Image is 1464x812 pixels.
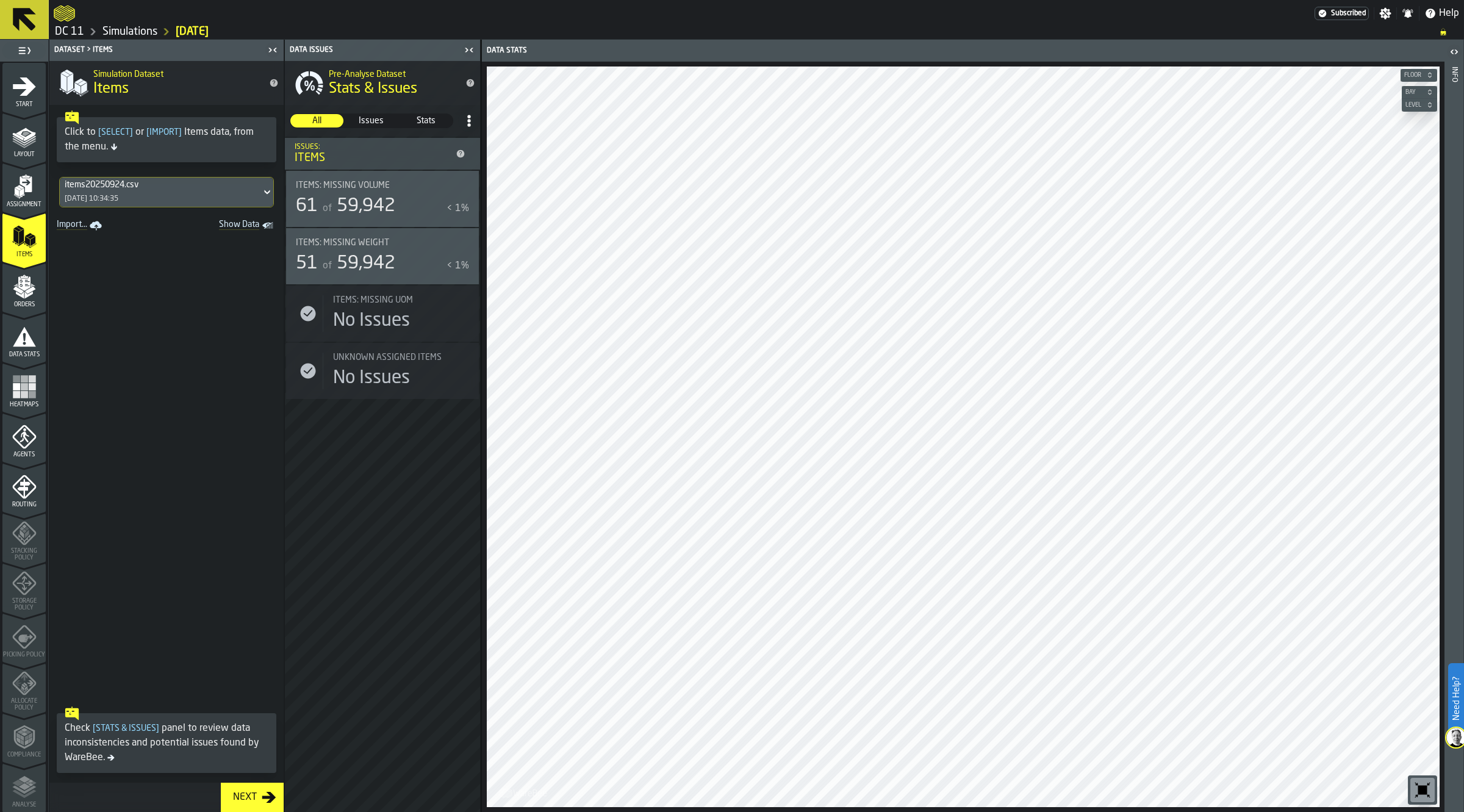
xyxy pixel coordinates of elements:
li: menu Orders [2,263,46,312]
span: Level [1403,102,1424,109]
li: menu Layout [2,113,46,162]
span: Storage Policy [2,598,46,611]
label: button-toggle-Close me [264,43,281,57]
div: Title [333,295,454,305]
span: Stats & Issues [90,724,162,733]
span: Compliance [2,752,46,758]
div: 61 [296,195,318,217]
span: 59,942 [337,254,395,273]
span: 59,942 [337,197,395,215]
label: button-toggle-Close me [461,43,478,57]
div: button-toolbar-undefined [1408,775,1437,805]
nav: Breadcrumb [54,24,1459,39]
div: Data Issues [287,46,461,54]
a: toggle-dataset-table-Show Data [171,217,281,234]
span: Floor [1402,72,1424,79]
a: link-to-/wh/i/2e91095d-d0fa-471d-87cf-b9f7f81665fc/settings/billing [1315,7,1369,20]
header: Data Stats [482,40,1444,62]
div: Title [296,181,469,190]
div: 51 [296,253,318,275]
div: stat-Items: Missing UOM [286,286,479,342]
div: < 1% [447,259,469,273]
header: Dataset > Items [49,40,284,61]
span: Orders [2,301,46,308]
div: Title [296,238,454,248]
span: of [323,261,332,271]
span: ] [130,128,133,137]
div: Menu Subscription [1315,7,1369,20]
a: logo-header [54,2,75,24]
li: menu Stacking Policy [2,513,46,562]
span: Picking Policy [2,652,46,658]
button: button-Next [221,783,284,812]
li: menu Picking Policy [2,613,46,662]
header: Info [1444,40,1463,812]
button: button- [1402,86,1437,98]
div: Title [296,238,469,248]
li: menu Items [2,213,46,262]
li: menu Compliance [2,713,46,762]
span: Subscribed [1331,9,1366,18]
svg: Reset zoom and position [1413,780,1432,800]
label: button-switch-multi-Issues [344,113,398,128]
label: button-toggle-Open [1446,42,1463,64]
div: Info [1450,64,1459,809]
span: Assignment [2,201,46,208]
label: button-toggle-Help [1419,6,1464,21]
div: title-Items [49,61,284,105]
div: stat-Items: Missing Volume [286,171,479,227]
h2: Sub Title [329,67,456,79]
li: menu Data Stats [2,313,46,362]
a: link-to-/wh/i/2e91095d-d0fa-471d-87cf-b9f7f81665fc [55,25,84,38]
span: Import [144,128,184,137]
span: ] [156,724,159,733]
span: Items: Missing Volume [296,181,390,190]
span: Analyse [2,802,46,808]
label: button-toggle-Settings [1374,7,1396,20]
h2: Sub Title [93,67,259,79]
span: Help [1439,6,1459,21]
span: All [291,115,343,127]
div: Title [333,353,454,362]
a: link-to-/wh/i/2e91095d-d0fa-471d-87cf-b9f7f81665fc/simulations/357eb669-14eb-4304-9d82-4845306afaec [176,25,209,38]
div: [DATE] 10:34:35 [65,195,118,203]
div: Items [295,151,451,165]
div: Click to or Items data, from the menu. [65,125,268,154]
li: menu Allocate Policy [2,663,46,712]
div: DropdownMenuValue-e40ad7ca-ac41-4b58-8bcc-59d6ab556319 [65,180,256,190]
div: thumb [400,114,453,128]
label: button-switch-multi-All [290,113,344,128]
span: Stacking Policy [2,548,46,561]
span: Items: Missing UOM [333,295,413,305]
label: button-switch-multi-Stats [399,113,453,128]
div: stat-Unknown assigned items [286,343,479,399]
span: Items [2,251,46,258]
span: Issues [345,115,397,127]
span: [ [93,724,96,733]
a: link-to-/wh/i/2e91095d-d0fa-471d-87cf-b9f7f81665fc/import/items/ [52,217,109,234]
header: Data Issues [285,40,480,61]
span: Items: Missing Weight [296,238,389,248]
span: Agents [2,451,46,458]
label: button-toggle-Notifications [1397,7,1419,20]
li: menu Storage Policy [2,563,46,612]
div: Title [296,181,454,190]
span: [ [98,128,101,137]
li: menu Agents [2,413,46,462]
span: ] [179,128,182,137]
li: menu Start [2,63,46,112]
div: Next [228,790,262,805]
span: Stats [400,115,452,127]
span: Bay [1403,89,1424,96]
div: No Issues [333,310,410,332]
li: menu Heatmaps [2,363,46,412]
div: stat-Items: Missing Weight [286,228,479,284]
label: Need Help? [1449,664,1463,733]
div: Data Stats [484,46,964,55]
div: Title [333,353,469,362]
div: Check panel to review data inconsistencies and potential issues found by WareBee. [65,721,268,765]
span: Heatmaps [2,401,46,408]
div: DropdownMenuValue-e40ad7ca-ac41-4b58-8bcc-59d6ab556319[DATE] 10:34:35 [59,177,274,207]
li: menu Routing [2,463,46,512]
li: menu Analyse [2,763,46,812]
